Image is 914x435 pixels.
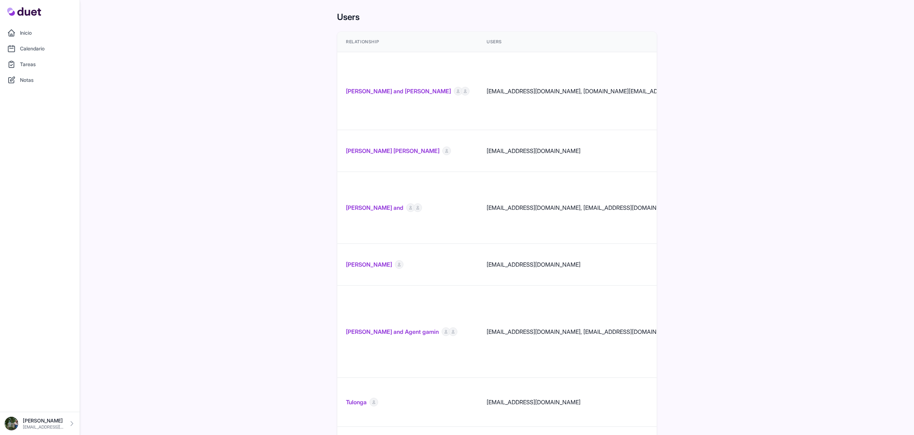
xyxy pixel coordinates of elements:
th: Relationship [337,32,478,52]
a: [PERSON_NAME] [EMAIL_ADDRESS][DOMAIN_NAME] [4,416,75,431]
a: [PERSON_NAME] and Agent gamin [346,327,439,336]
p: [EMAIL_ADDRESS][DOMAIN_NAME] [23,424,64,430]
a: Notas [4,73,75,87]
td: [EMAIL_ADDRESS][DOMAIN_NAME] [478,244,731,286]
a: [PERSON_NAME] and [346,203,403,212]
h1: Users [337,11,657,23]
a: Tulonga [346,398,367,406]
a: [PERSON_NAME] [346,260,392,269]
a: Calendario [4,41,75,56]
p: [PERSON_NAME] [23,417,64,424]
a: Tareas [4,57,75,71]
img: DSC08576_Original.jpeg [4,416,19,431]
td: [EMAIL_ADDRESS][DOMAIN_NAME], [DOMAIN_NAME][EMAIL_ADDRESS][DOMAIN_NAME] [478,52,731,130]
a: [PERSON_NAME] [PERSON_NAME] [346,147,440,155]
td: [EMAIL_ADDRESS][DOMAIN_NAME] [478,378,731,427]
a: [PERSON_NAME] and [PERSON_NAME] [346,87,451,95]
td: [EMAIL_ADDRESS][DOMAIN_NAME], [EMAIL_ADDRESS][DOMAIN_NAME] [478,286,731,378]
td: [EMAIL_ADDRESS][DOMAIN_NAME] [478,130,731,172]
a: Inicio [4,26,75,40]
th: Users [478,32,731,52]
td: [EMAIL_ADDRESS][DOMAIN_NAME], [EMAIL_ADDRESS][DOMAIN_NAME] [478,172,731,244]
